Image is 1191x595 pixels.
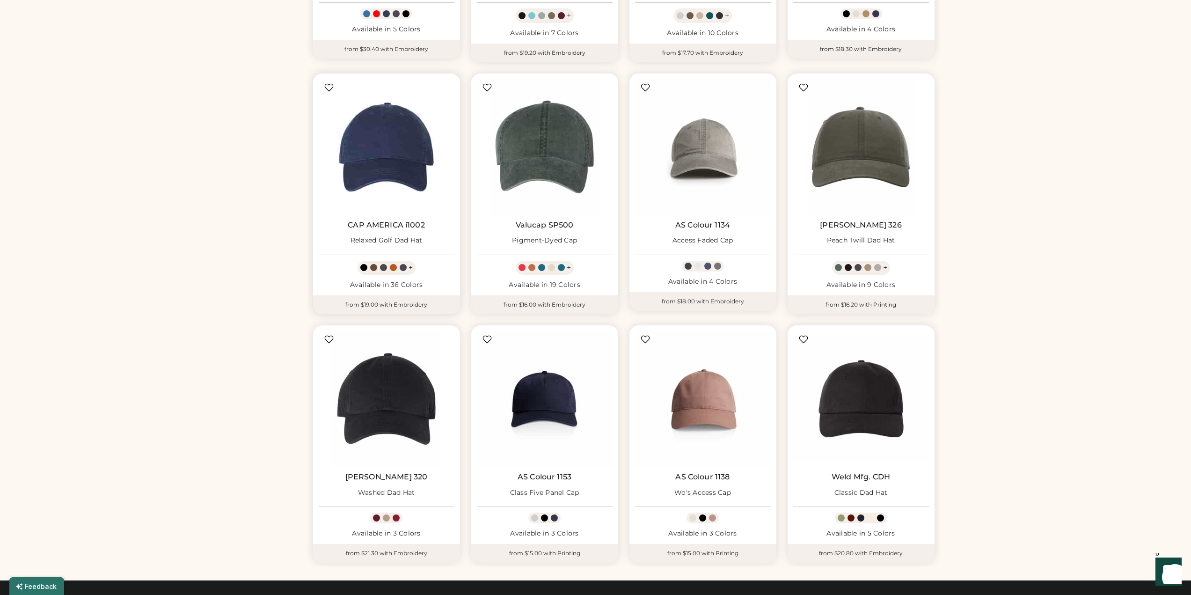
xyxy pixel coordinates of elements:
div: Access Faded Cap [672,236,733,245]
a: [PERSON_NAME] 326 [820,220,902,230]
img: Valucap SP500 Pigment-Dyed Cap [477,79,613,215]
div: + [567,10,571,21]
div: from $19.20 with Embroidery [471,44,618,62]
div: Available in 3 Colors [477,529,613,538]
img: AS Colour 1153 Class Five Panel Cap [477,331,613,467]
div: from $16.00 with Embroidery [471,295,618,314]
div: Available in 4 Colors [793,25,929,34]
div: Pigment-Dyed Cap [512,236,577,245]
div: from $15.00 with Printing [629,544,776,563]
div: Available in 5 Colors [319,25,454,34]
img: Richardson 326 Peach Twill Dad Hat [793,79,929,215]
div: from $19.00 with Embroidery [313,295,460,314]
div: Classic Dad Hat [834,488,888,498]
img: Weld Mfg. CDH Classic Dad Hat [793,331,929,467]
div: Washed Dad Hat [358,488,415,498]
div: Available in 7 Colors [477,29,613,38]
div: Available in 3 Colors [635,529,771,538]
div: from $30.40 with Embroidery [313,40,460,59]
div: + [883,263,887,273]
img: AS Colour 1134 Access Faded Cap [635,79,771,215]
div: Available in 36 Colors [319,280,454,290]
a: Valucap SP500 [516,220,574,230]
div: + [409,263,413,273]
a: CAP AMERICA i1002 [348,220,425,230]
div: from $20.80 with Embroidery [788,544,935,563]
a: AS Colour 1153 [518,472,571,482]
div: Relaxed Golf Dad Hat [351,236,423,245]
img: CAP AMERICA i1002 Relaxed Golf Dad Hat [319,79,454,215]
a: Weld Mfg. CDH [832,472,890,482]
div: from $21.30 with Embroidery [313,544,460,563]
div: Available in 5 Colors [793,529,929,538]
div: Available in 19 Colors [477,280,613,290]
div: Peach Twill Dad Hat [827,236,895,245]
div: Available in 10 Colors [635,29,771,38]
iframe: Front Chat [1147,553,1187,593]
div: Class Five Panel Cap [510,488,579,498]
div: Available in 4 Colors [635,277,771,286]
img: Richardson 320 Washed Dad Hat [319,331,454,467]
div: from $16.20 with Printing [788,295,935,314]
div: from $18.30 with Embroidery [788,40,935,59]
a: [PERSON_NAME] 320 [345,472,428,482]
div: Available in 9 Colors [793,280,929,290]
div: from $17.70 with Embroidery [629,44,776,62]
a: AS Colour 1138 [675,472,730,482]
div: Wo's Access Cap [674,488,731,498]
div: + [725,10,729,21]
div: + [567,263,571,273]
div: from $18.00 with Embroidery [629,292,776,311]
div: Available in 3 Colors [319,529,454,538]
a: AS Colour 1134 [675,220,730,230]
div: from $15.00 with Printing [471,544,618,563]
img: AS Colour 1138 Wo's Access Cap [635,331,771,467]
